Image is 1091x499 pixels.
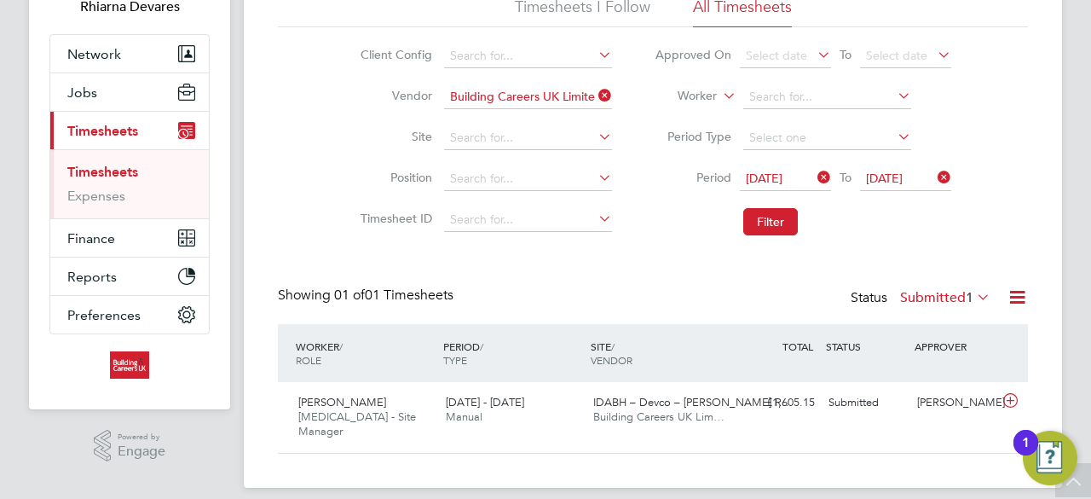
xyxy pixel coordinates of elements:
button: Reports [50,258,209,295]
label: Timesheet ID [355,211,432,226]
button: Network [50,35,209,73]
label: Period Type [655,129,731,144]
img: buildingcareersuk-logo-retina.png [110,351,148,379]
span: Reports [67,269,117,285]
div: Showing [278,287,457,305]
span: Timesheets [67,123,138,139]
div: Status [851,287,994,310]
span: / [480,339,483,353]
span: To [834,44,857,66]
span: Jobs [67,84,97,101]
input: Search for... [444,44,612,68]
button: Jobs [50,73,209,111]
span: IDABH – Devco – [PERSON_NAME] R… [593,395,793,409]
button: Open Resource Center, 1 new notification [1023,431,1077,485]
span: TOTAL [782,339,813,353]
span: Select date [746,48,807,63]
span: 1 [966,289,973,306]
span: 01 of [334,287,365,304]
span: Network [67,46,121,62]
div: WORKER [292,331,439,375]
span: 01 Timesheets [334,287,453,304]
label: Position [355,170,432,185]
input: Search for... [444,208,612,232]
label: Period [655,170,731,185]
span: Finance [67,230,115,247]
span: Engage [118,444,165,459]
button: Finance [50,219,209,257]
input: Search for... [444,126,612,150]
span: To [834,166,857,189]
label: Vendor [355,88,432,103]
button: Timesheets [50,112,209,149]
input: Search for... [444,167,612,191]
div: [PERSON_NAME] [910,389,999,417]
a: Powered byEngage [94,430,166,462]
a: Timesheets [67,164,138,180]
a: Go to home page [49,351,210,379]
div: PERIOD [439,331,586,375]
label: Submitted [900,289,990,306]
div: APPROVER [910,331,999,362]
span: ROLE [296,353,321,367]
label: Worker [640,88,717,105]
span: TYPE [443,353,467,367]
span: [DATE] [746,171,782,186]
label: Approved On [655,47,731,62]
div: SITE [586,331,734,375]
div: 1 [1022,443,1030,465]
label: Client Config [355,47,432,62]
span: / [339,339,343,353]
span: Powered by [118,430,165,444]
span: Building Careers UK Lim… [593,409,724,424]
span: [DATE] [866,171,903,186]
input: Search for... [743,85,911,109]
button: Filter [743,208,798,235]
span: Manual [446,409,482,424]
span: [DATE] - [DATE] [446,395,524,409]
button: Preferences [50,296,209,334]
input: Select one [743,126,911,150]
span: [PERSON_NAME] [298,395,386,409]
div: Timesheets [50,149,209,218]
span: Select date [866,48,927,63]
label: Site [355,129,432,144]
a: Expenses [67,188,125,204]
span: [MEDICAL_DATA] - Site Manager [298,409,416,438]
div: £1,605.15 [733,389,822,417]
span: / [611,339,615,353]
span: Preferences [67,307,141,323]
div: STATUS [822,331,910,362]
input: Search for... [444,85,612,109]
span: VENDOR [591,353,632,367]
div: Submitted [822,389,910,417]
